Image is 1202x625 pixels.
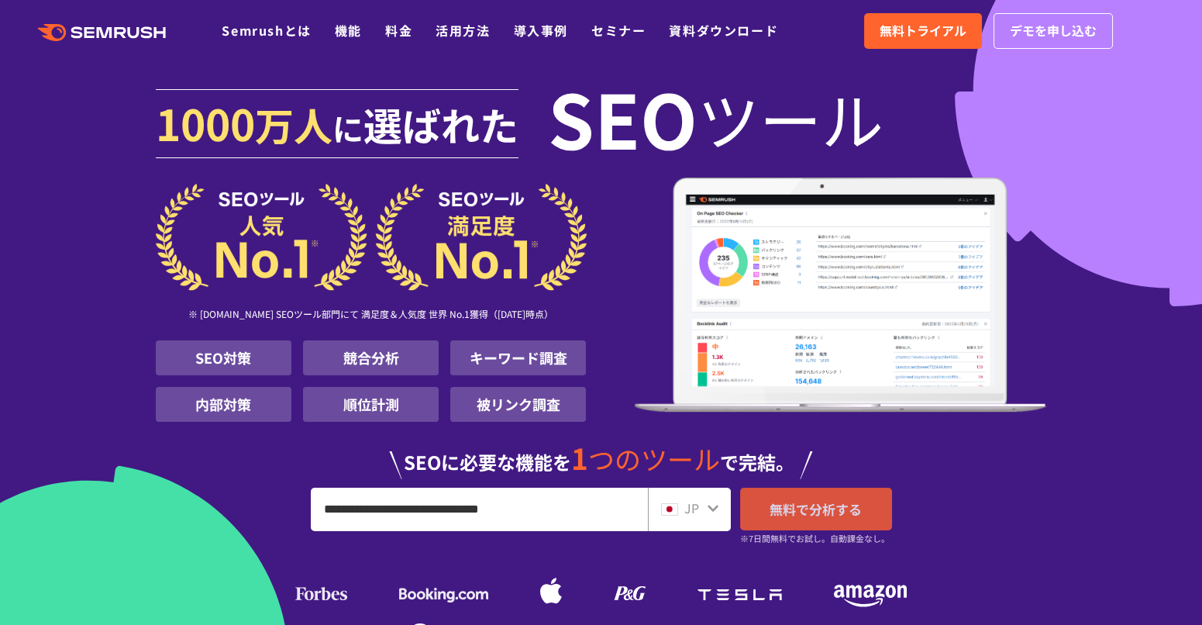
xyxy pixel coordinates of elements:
a: 無料で分析する [740,488,892,530]
span: 1 [571,437,588,478]
li: 競合分析 [303,340,439,375]
span: つのツール [588,440,720,478]
span: SEO [548,87,697,149]
span: 選ばれた [363,96,518,152]
input: URL、キーワードを入力してください [312,489,647,530]
a: 機能 [335,21,362,40]
div: ※ [DOMAIN_NAME] SEOツール部門にて 満足度＆人気度 世界 No.1獲得（[DATE]時点） [156,291,587,340]
a: 導入事例 [514,21,568,40]
a: 資料ダウンロード [669,21,778,40]
a: 無料トライアル [864,13,982,49]
span: 無料トライアル [880,21,966,41]
a: セミナー [591,21,646,40]
li: 内部対策 [156,387,291,422]
span: JP [684,499,699,517]
li: 順位計測 [303,387,439,422]
span: ツール [697,87,883,149]
small: ※7日間無料でお試し。自動課金なし。 [740,531,890,546]
li: 被リンク調査 [450,387,586,422]
a: Semrushとは [222,21,311,40]
li: キーワード調査 [450,340,586,375]
span: で完結。 [720,448,794,475]
span: 1000 [156,92,255,154]
span: 無料で分析する [770,499,862,519]
div: SEOに必要な機能を [156,428,1047,479]
a: デモを申し込む [994,13,1113,49]
a: 活用方法 [436,21,490,40]
span: 万人 [255,96,332,152]
span: デモを申し込む [1010,21,1097,41]
span: に [332,105,363,150]
a: 料金 [385,21,412,40]
li: SEO対策 [156,340,291,375]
